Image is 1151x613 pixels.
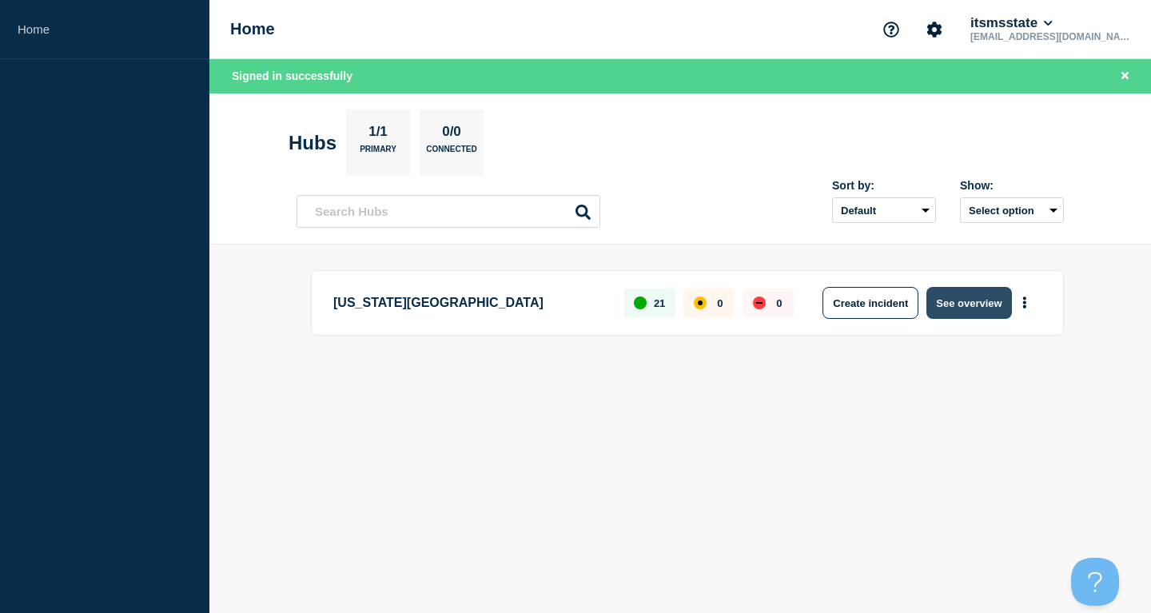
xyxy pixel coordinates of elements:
[1115,67,1135,86] button: Close banner
[363,124,394,145] p: 1/1
[426,145,476,161] p: Connected
[436,124,468,145] p: 0/0
[967,31,1133,42] p: [EMAIL_ADDRESS][DOMAIN_NAME]
[1071,558,1119,606] iframe: Help Scout Beacon - Open
[832,197,936,223] select: Sort by
[333,287,606,319] p: [US_STATE][GEOGRAPHIC_DATA]
[753,297,766,309] div: down
[634,297,647,309] div: up
[960,179,1064,192] div: Show:
[874,13,908,46] button: Support
[694,297,707,309] div: affected
[926,287,1011,319] button: See overview
[918,13,951,46] button: Account settings
[832,179,936,192] div: Sort by:
[360,145,396,161] p: Primary
[960,197,1064,223] button: Select option
[717,297,723,309] p: 0
[289,132,337,154] h2: Hubs
[822,287,918,319] button: Create incident
[967,15,1056,31] button: itsmsstate
[230,20,275,38] h1: Home
[232,70,352,82] span: Signed in successfully
[1014,289,1035,318] button: More actions
[654,297,665,309] p: 21
[776,297,782,309] p: 0
[297,195,600,228] input: Search Hubs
